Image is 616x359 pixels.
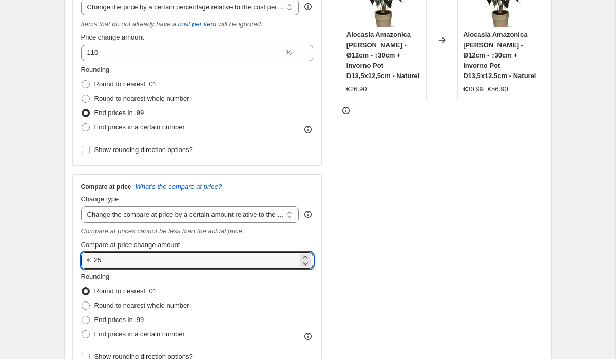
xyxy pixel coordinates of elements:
div: help [303,209,313,219]
span: End prices in a certain number [94,330,185,338]
span: End prices in a certain number [94,123,185,131]
span: Rounding [81,66,110,73]
h3: Compare at price [81,183,131,191]
i: Compare at prices cannot be less than the actual price. [81,227,244,235]
button: What's the compare at price? [136,183,222,191]
span: €30.99 [463,85,484,93]
span: Round to nearest whole number [94,95,189,102]
span: Compare at price change amount [81,241,180,249]
span: Alocasia Amazonica [PERSON_NAME] - Ø12cm - ↕30cm + Invorno Pot D13,5x12,5cm - Naturel [346,31,419,80]
span: Show rounding direction options? [94,146,193,154]
span: Round to nearest .01 [94,80,157,88]
span: End prices in .99 [94,109,144,117]
span: % [285,49,292,56]
input: 12.00 [94,252,298,269]
span: €26.90 [346,85,367,93]
span: Rounding [81,273,110,280]
span: End prices in .99 [94,316,144,324]
span: Round to nearest .01 [94,287,157,295]
input: 50 [81,45,284,61]
span: € [87,256,91,264]
span: Change type [81,195,119,203]
span: Alocasia Amazonica [PERSON_NAME] - Ø12cm - ↕30cm + Invorno Pot D13,5x12,5cm - Naturel [463,31,536,80]
div: help [303,2,313,12]
i: Items that do not already have a [81,20,177,28]
span: Price change amount [81,33,144,41]
a: cost per item [178,20,216,28]
span: €56.90 [488,85,508,93]
span: Round to nearest whole number [94,301,189,309]
i: will be ignored. [218,20,263,28]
